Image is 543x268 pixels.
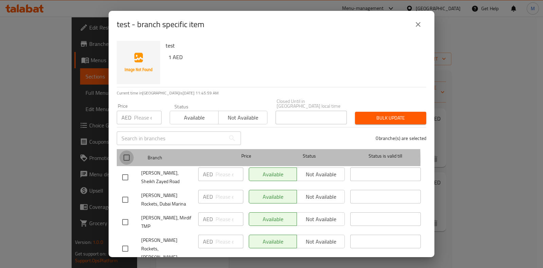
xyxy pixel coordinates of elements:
[141,214,193,231] span: [PERSON_NAME], Mirdif TMP
[148,154,218,162] span: Branch
[216,167,243,181] input: Please enter price
[221,113,264,123] span: Not available
[216,212,243,226] input: Please enter price
[117,90,426,96] p: Current time in [GEOGRAPHIC_DATA] is [DATE] 11:45:59 AM
[173,113,216,123] span: Available
[168,52,421,62] h6: 1 AED
[141,169,193,186] span: [PERSON_NAME], Sheikh Zayed Road
[117,41,160,84] img: test
[376,135,426,142] p: 0 branche(s) are selected
[224,152,269,160] span: Price
[360,114,421,122] span: Bulk update
[203,170,213,178] p: AED
[117,131,225,145] input: Search in branches
[203,237,213,246] p: AED
[141,191,193,208] span: [PERSON_NAME] Rockets, Dubai Marina
[350,152,421,160] span: Status is valid till
[134,111,162,124] input: Please enter price
[218,111,267,124] button: Not available
[203,215,213,223] p: AED
[117,19,204,30] h2: test - branch specific item
[355,112,426,124] button: Bulk update
[410,16,426,33] button: close
[121,113,131,122] p: AED
[216,190,243,203] input: Please enter price
[170,111,219,124] button: Available
[166,41,421,50] h6: test
[141,236,193,262] span: [PERSON_NAME] Rockets, [PERSON_NAME]
[274,152,345,160] span: Status
[216,235,243,248] input: Please enter price
[203,193,213,201] p: AED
